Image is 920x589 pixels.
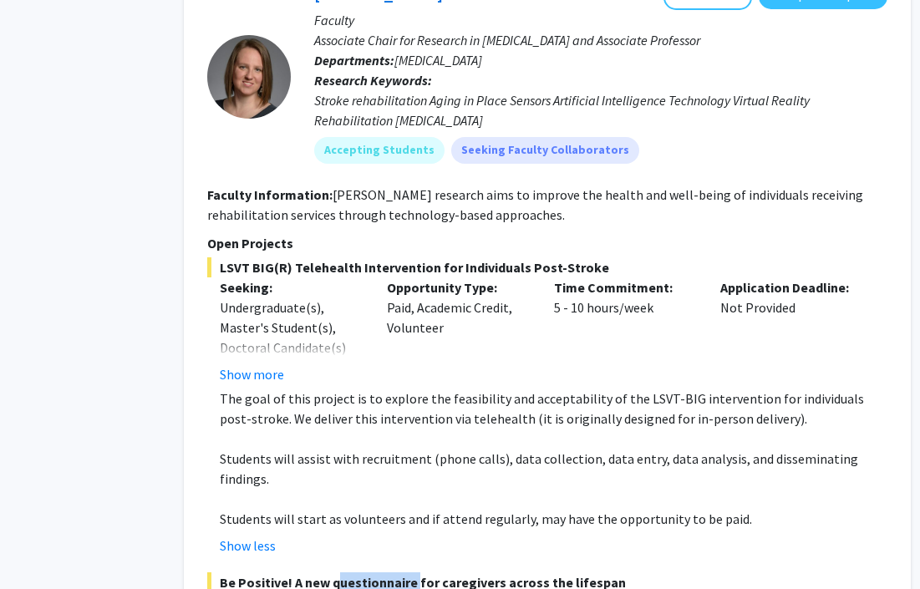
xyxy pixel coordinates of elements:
p: Students will assist with recruitment (phone calls), data collection, data entry, data analysis, ... [220,449,887,489]
span: LSVT BIG(R) Telehealth Intervention for Individuals Post-Stroke [207,257,887,277]
p: Seeking: [220,277,362,297]
button: Show less [220,536,276,556]
p: Associate Chair for Research in [MEDICAL_DATA] and Associate Professor [314,30,887,50]
span: [MEDICAL_DATA] [394,52,482,69]
div: Stroke rehabilitation Aging in Place Sensors Artificial Intelligence Technology Virtual Reality R... [314,90,887,130]
div: 5 - 10 hours/week [541,277,709,384]
p: Time Commitment: [554,277,696,297]
mat-chip: Accepting Students [314,137,445,164]
p: Opportunity Type: [387,277,529,297]
p: Application Deadline: [720,277,862,297]
b: Departments: [314,52,394,69]
p: Open Projects [207,233,887,253]
div: Not Provided [708,277,875,384]
b: Research Keywords: [314,72,432,89]
fg-read-more: [PERSON_NAME] research aims to improve the health and well-being of individuals receiving rehabil... [207,186,863,223]
div: Paid, Academic Credit, Volunteer [374,277,541,384]
b: Faculty Information: [207,186,333,203]
mat-chip: Seeking Faculty Collaborators [451,137,639,164]
iframe: Chat [13,514,71,576]
p: Students will start as volunteers and if attend regularly, may have the opportunity to be paid. [220,509,887,529]
p: The goal of this project is to explore the feasibility and acceptability of the LSVT-BIG interven... [220,388,887,429]
button: Show more [220,364,284,384]
div: Undergraduate(s), Master's Student(s), Doctoral Candidate(s) (PhD, MD, DMD, PharmD, etc.), Postdo... [220,297,362,458]
p: Faculty [314,10,887,30]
